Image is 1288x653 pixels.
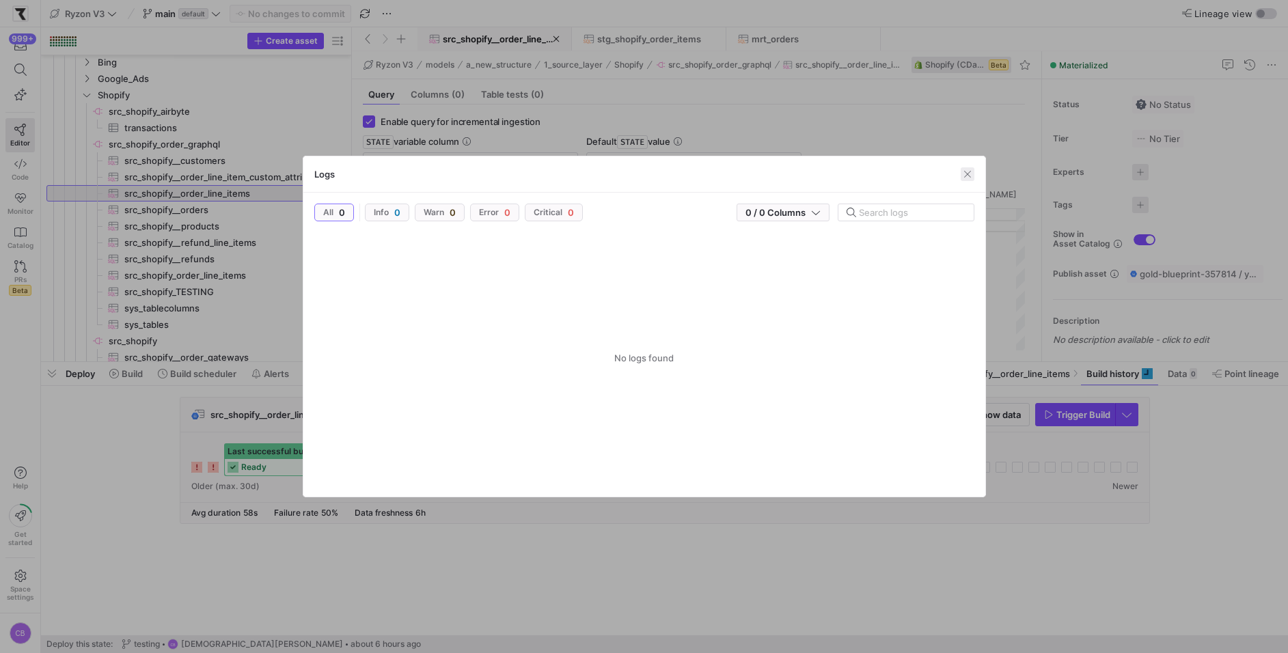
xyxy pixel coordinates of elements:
button: Warn0 [415,204,465,221]
button: Info0 [365,204,409,221]
span: 0 [394,207,400,218]
h3: Logs [314,169,335,180]
span: 0 / 0 Columns [745,207,811,218]
span: No logs found [614,352,674,363]
span: Info [374,208,389,217]
span: Critical [534,208,562,217]
span: 0 [568,207,574,218]
span: Error [479,208,499,217]
span: Warn [424,208,444,217]
input: Search logs [859,207,963,218]
span: All [323,208,333,217]
span: 0 [339,207,345,218]
span: 0 [504,207,510,218]
button: Critical0 [525,204,583,221]
button: All0 [314,204,354,221]
span: 0 [450,207,456,218]
button: 0 / 0 Columns [737,204,830,221]
button: Error0 [470,204,519,221]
